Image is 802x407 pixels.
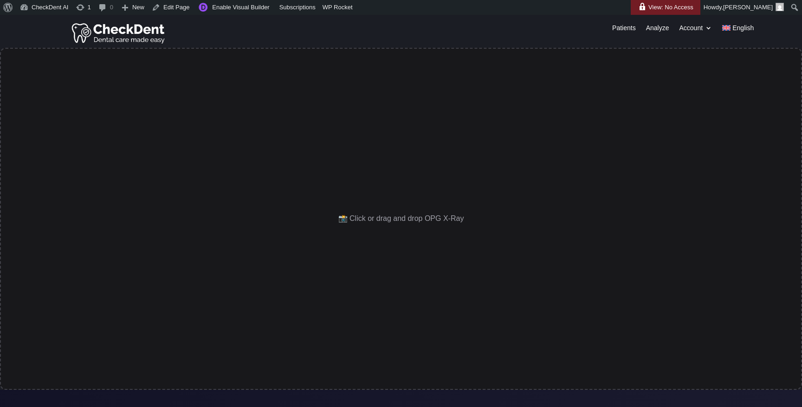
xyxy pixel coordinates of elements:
span: [PERSON_NAME] [723,4,773,11]
a: English [722,25,754,35]
img: Checkdent Logo [71,21,167,45]
span: English [732,25,754,31]
a: Patients [612,25,636,35]
a: Account [679,25,712,35]
a: Analyze [646,25,669,35]
img: Arnav Saha [776,3,784,11]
